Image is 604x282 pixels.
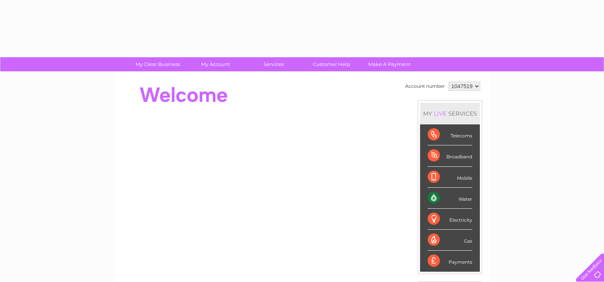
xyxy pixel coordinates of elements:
[242,57,305,71] a: Services
[126,57,189,71] a: My Clear Business
[184,57,247,71] a: My Account
[428,251,472,271] div: Payments
[420,103,480,124] div: MY SERVICES
[358,57,421,71] a: Make A Payment
[428,167,472,188] div: Mobile
[428,145,472,166] div: Broadband
[403,80,447,93] td: Account number
[432,110,448,117] div: LIVE
[428,188,472,209] div: Water
[428,124,472,145] div: Telecoms
[428,230,472,251] div: Gas
[428,209,472,230] div: Electricity
[300,57,363,71] a: Customer Help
